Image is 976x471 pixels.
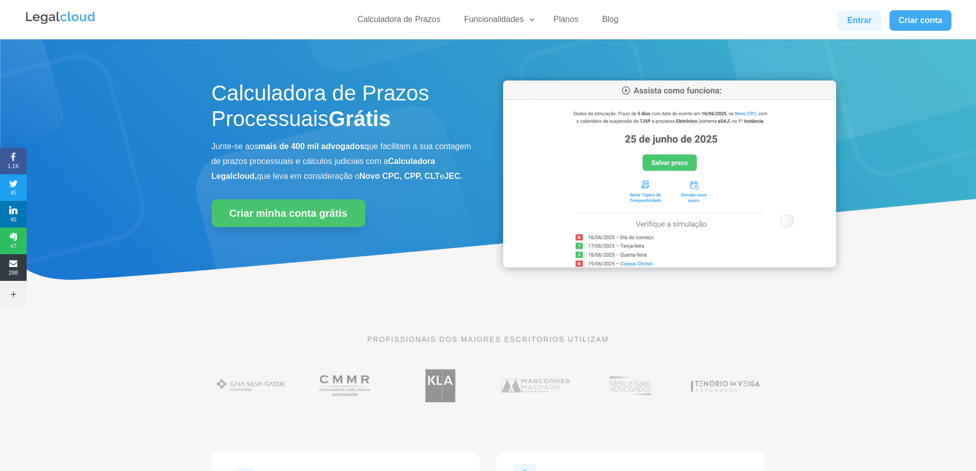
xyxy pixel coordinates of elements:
[458,14,536,29] a: Funcionalidades
[212,199,365,227] a: Criar minha conta grátis
[306,364,385,407] img: Costa Martins Meira Rinaldi Advogados
[889,10,952,31] a: Criar conta
[444,172,463,180] b: JEC.
[351,14,447,29] a: Calculadora de Prazos
[212,80,473,137] h1: Calculadora de Prazos Processuais
[360,172,440,180] b: Novo CPC, CPP, CLT
[212,334,765,345] p: PROFISSIONAIS DOS MAIORES ESCRITÓRIOS UTILIZAM
[258,142,364,151] b: mais de 400 mil advogados
[686,364,764,407] img: Tenório da Veiga Advogados
[401,364,480,407] img: Koury Lopes Advogados
[25,18,96,27] a: Logo da Legalcloud
[25,10,96,26] img: Legalcloud Logo
[547,14,585,29] a: Planos
[212,139,473,183] p: Junte-se aos que facilitam a sua contagem de prazos processuais e cálculos judiciais com a que le...
[212,364,290,407] img: Gaia Silva Gaede Advogados Associados
[496,364,575,407] img: Marcondes Machado Advogados utilizam a Legalcloud
[503,80,836,268] img: Calculadora de Prazos Processuais da Legalcloud
[596,14,625,29] a: Blog
[503,260,836,269] a: Calculadora de Prazos Processuais da Legalcloud
[212,157,435,180] b: Calculadora Legalcloud,
[591,364,670,407] img: Profissionais do escritório Melo e Isaac Advogados utilizam a Legalcloud
[328,107,390,131] strong: Grátis
[838,10,881,31] a: Entrar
